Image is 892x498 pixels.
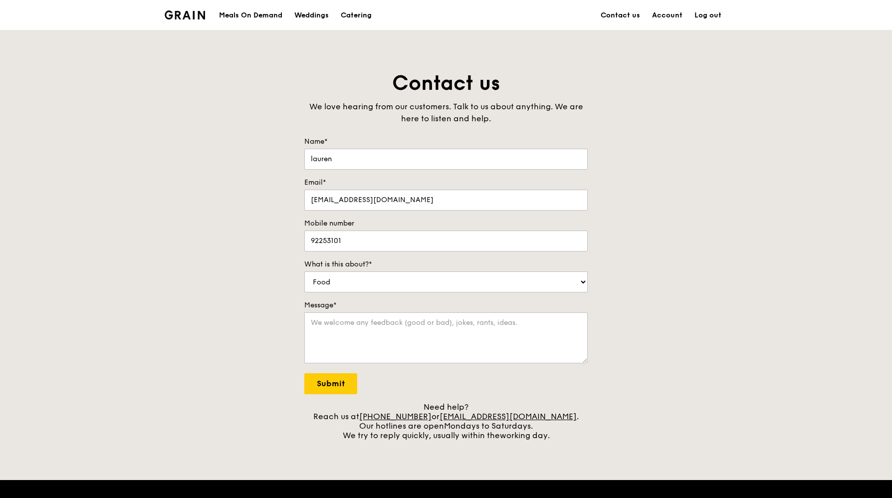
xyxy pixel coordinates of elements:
[304,300,588,310] label: Message*
[688,0,727,30] a: Log out
[341,0,372,30] div: Catering
[294,0,329,30] div: Weddings
[595,0,646,30] a: Contact us
[304,70,588,97] h1: Contact us
[359,412,432,421] a: [PHONE_NUMBER]
[444,421,533,431] span: Mondays to Saturdays.
[304,259,588,269] label: What is this about?*
[288,0,335,30] a: Weddings
[304,219,588,229] label: Mobile number
[440,412,577,421] a: [EMAIL_ADDRESS][DOMAIN_NAME]
[304,402,588,440] div: Need help? Reach us at or . Our hotlines are open We try to reply quickly, usually within the
[304,178,588,188] label: Email*
[335,0,378,30] a: Catering
[646,0,688,30] a: Account
[304,101,588,125] div: We love hearing from our customers. Talk to us about anything. We are here to listen and help.
[500,431,550,440] span: working day.
[219,0,282,30] div: Meals On Demand
[304,373,357,394] input: Submit
[304,137,588,147] label: Name*
[165,10,205,19] img: Grain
